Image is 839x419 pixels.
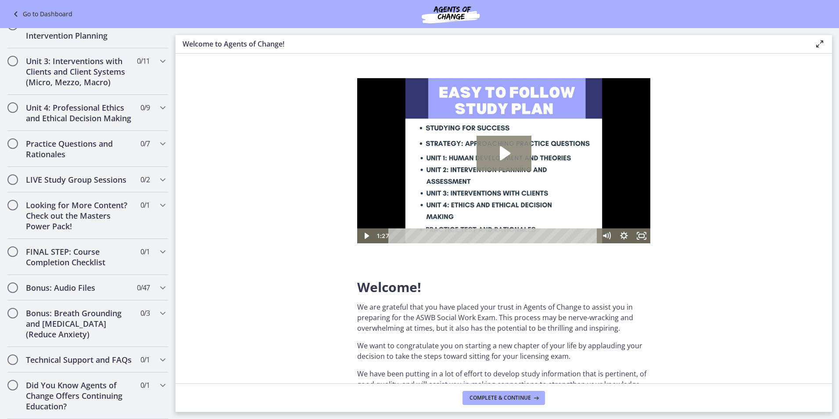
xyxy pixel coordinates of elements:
span: 0 / 7 [140,138,150,149]
span: Welcome! [357,278,421,296]
button: Fullscreen [276,150,293,165]
span: 0 / 1 [140,246,150,257]
h2: Practice Questions and Rationales [26,138,133,159]
span: 0 / 47 [137,282,150,293]
button: Show settings menu [258,150,276,165]
button: Complete & continue [463,391,545,405]
span: 0 / 11 [137,56,150,66]
button: Mute [240,150,258,165]
h2: Did You Know Agents of Change Offers Continuing Education? [26,380,133,412]
span: 0 / 1 [140,354,150,365]
button: Play Video: c1o6hcmjueu5qasqsu00.mp4 [119,58,174,93]
span: Complete & continue [470,394,531,401]
h3: Welcome to Agents of Change! [183,39,800,49]
p: We want to congratulate you on starting a new chapter of your life by applauding your decision to... [357,340,650,361]
h2: Technical Support and FAQs [26,354,133,365]
h2: Bonus: Breath Grounding and [MEDICAL_DATA] (Reduce Anxiety) [26,308,133,340]
h2: Bonus: Audio Files [26,282,133,293]
span: 0 / 9 [140,102,150,113]
div: Playbar [38,150,236,165]
img: Agents of Change [398,4,503,25]
h2: Looking for More Content? Check out the Masters Power Pack! [26,200,133,231]
h2: FINAL STEP: Course Completion Checklist [26,246,133,267]
h2: Unit 4: Professional Ethics and Ethical Decision Making [26,102,133,123]
h2: Unit 2: Assessment and Intervention Planning [26,20,133,41]
a: Go to Dashboard [11,9,72,19]
p: We are grateful that you have placed your trust in Agents of Change to assist you in preparing fo... [357,302,650,333]
span: 0 / 3 [140,308,150,318]
span: 0 / 2 [140,174,150,185]
h2: Unit 3: Interventions with Clients and Client Systems (Micro, Mezzo, Macro) [26,56,133,87]
h2: LIVE Study Group Sessions [26,174,133,185]
span: 0 / 1 [140,200,150,210]
span: 0 / 1 [140,380,150,390]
